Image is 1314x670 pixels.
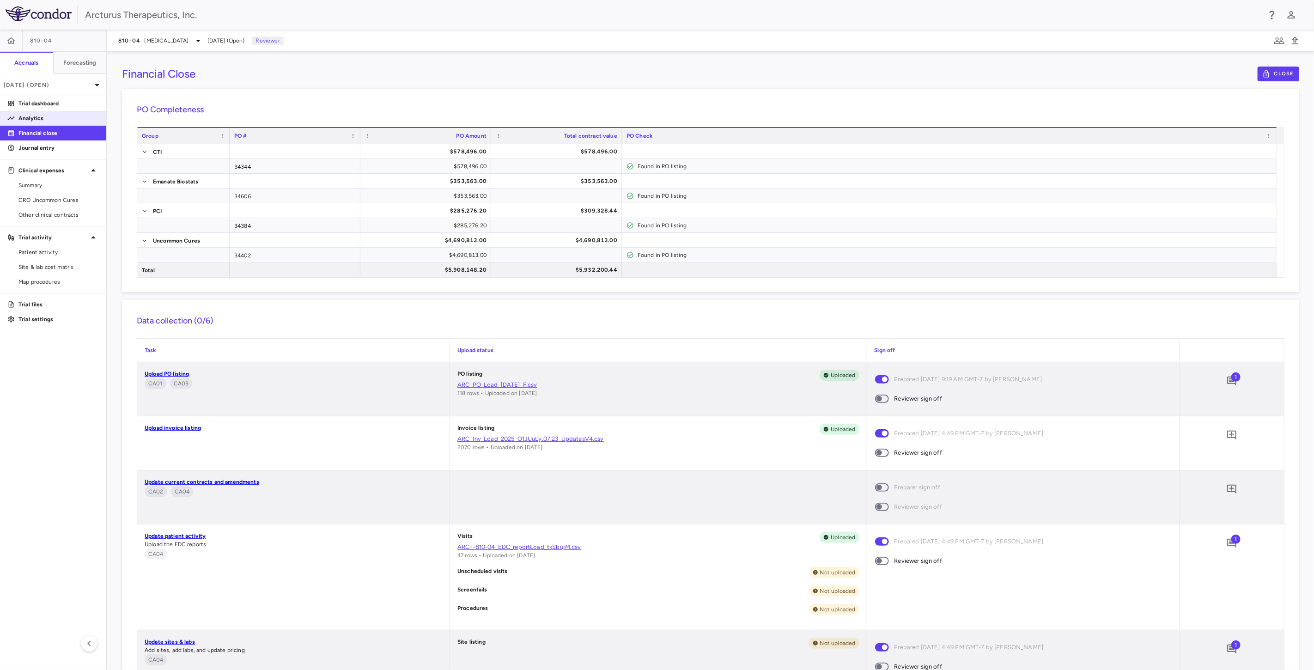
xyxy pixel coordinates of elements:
[369,233,487,248] div: $4,690,813.00
[1226,376,1237,387] svg: Add comment
[1226,430,1237,441] svg: Add comment
[18,315,99,323] p: Trial settings
[457,346,859,354] p: Upload status
[230,189,360,203] div: 34606
[145,550,167,558] span: CA04
[18,263,99,271] span: Site & lab cost matrix
[499,144,617,159] div: $578,496.00
[137,315,1284,327] h6: Data collection (0/6)
[1224,641,1240,657] button: Add comment
[1224,427,1240,443] button: Add comment
[18,144,99,152] p: Journal entry
[1224,481,1240,497] button: Add comment
[171,486,194,497] span: CA04 - Quarterly, the Assistant Controller, or designee, reviews the clinical accrual schedules f...
[457,567,508,578] p: Unscheduled visits
[153,145,162,159] span: CTI
[816,639,859,647] span: Not uploaded
[230,248,360,262] div: 34402
[85,8,1260,22] div: Arcturus Therapeutics, Inc.
[170,378,193,389] span: CA03 - Quarterly, for all programs in the clinical phase, the Clinical Operations Lead, or design...
[827,371,859,379] span: Uploaded
[457,370,483,381] p: PO listing
[564,133,617,139] span: Total contract value
[369,159,487,174] div: $578,496.00
[827,533,859,542] span: Uploaded
[145,656,167,664] span: CA04
[894,482,941,493] span: Preparer sign off
[145,371,189,377] a: Upload PO listing
[170,379,193,388] span: CA03
[827,425,859,433] span: Uploaded
[1231,535,1241,544] span: 1
[18,233,88,242] p: Trial activity
[457,444,543,451] span: 2070 rows • Uploaded on [DATE]
[145,647,245,653] span: Add sites, add labs, and update pricing
[894,556,943,566] span: Reviewer sign off
[153,204,162,219] span: PCI
[63,59,97,67] h6: Forecasting
[145,533,206,539] a: Update patient activity
[18,248,99,256] span: Patient activity
[638,189,1272,203] div: Found in PO listing
[369,189,487,203] div: $353,563.00
[638,159,1272,174] div: Found in PO listing
[457,381,859,389] a: ARC_PO_Load_[DATE]_F.csv
[18,129,99,137] p: Financial close
[457,435,859,443] a: ARC_Inv_Load_2025_O1JUuLy.07.23_UpdatesV4.csv
[153,174,198,189] span: Emanate Biostats
[369,174,487,189] div: $353,563.00
[894,428,1044,439] span: Prepared [DATE] 4:49 PM GMT-7 by [PERSON_NAME]
[234,133,247,139] span: PO #
[145,541,206,548] span: Upload the EDC reports
[18,166,88,175] p: Clinical expenses
[18,114,99,122] p: Analytics
[1226,644,1237,655] svg: Add comment
[457,552,535,559] span: 47 rows • Uploaded on [DATE]
[894,536,1044,547] span: Prepared [DATE] 4:49 PM GMT-7 by [PERSON_NAME]
[252,37,284,45] p: Reviewer
[1224,536,1240,551] button: Add comment
[145,486,167,497] span: CA02 - Quarterly, for all new or amended contracts executed and identified as relating to a progr...
[18,196,99,204] span: CRO Uncommon Cures
[145,379,166,388] span: CA01
[145,479,259,485] a: Update current contracts and amendments
[369,262,487,277] div: $5,908,148.20
[6,6,72,21] img: logo-full-SnFGN8VE.png
[142,263,155,278] span: Total
[894,374,1042,384] span: Prepared [DATE] 9:19 AM GMT-7 by [PERSON_NAME]
[457,638,486,649] p: Site listing
[207,37,245,45] span: [DATE] (Open)
[638,248,1272,262] div: Found in PO listing
[894,448,943,458] span: Reviewer sign off
[457,424,494,435] p: Invoice listing
[499,233,617,248] div: $4,690,813.00
[369,248,487,262] div: $4,690,813.00
[145,654,167,665] span: CA04 - Quarterly, the Assistant Controller, or designee, reviews the clinical accrual schedules f...
[145,639,195,645] a: Update sites & labs
[457,390,537,396] span: 118 rows • Uploaded on [DATE]
[499,262,617,277] div: $5,932,200.44
[499,203,617,218] div: $309,328.44
[369,144,487,159] div: $578,496.00
[118,37,141,44] span: 810-04
[816,605,859,614] span: Not uploaded
[457,585,487,597] p: Screenfails
[894,394,943,404] span: Reviewer sign off
[369,218,487,233] div: $285,276.20
[145,487,167,496] span: CA02
[18,99,99,108] p: Trial dashboard
[369,203,487,218] div: $285,276.20
[145,548,167,560] span: CA04 - Quarterly, the Assistant Controller, or designee, reviews the clinical accrual schedules f...
[1224,373,1240,389] button: Add comment
[1226,538,1237,549] svg: Add comment
[145,346,442,354] p: Task
[145,378,166,389] span: CA01 - For all programs designated for the clinical phase, a clinical budget is prepared by the P...
[457,532,473,543] p: Visits
[230,218,360,232] div: 34384
[1258,67,1299,81] button: Close
[142,133,158,139] span: Group
[18,278,99,286] span: Map procedures
[153,233,200,248] span: Uncommon Cures
[18,181,99,189] span: Summary
[137,104,1284,116] h6: PO Completeness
